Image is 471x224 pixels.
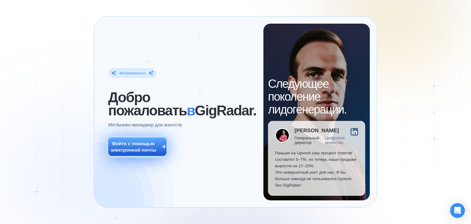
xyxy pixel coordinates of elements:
div: Открытый Интерком Мессенджер [450,203,465,218]
font: Следующее поколение лидогенерации. [268,77,347,116]
font: Раньше на Upwork наш процент ответов составлял 5–7%, но теперь наши продажи выросли на 17–20%. [275,151,356,168]
font: Генеральный директор [295,136,319,145]
font: Цифровое агентство [325,136,345,145]
font: в [187,102,195,118]
font: Добро пожаловать [108,89,187,118]
font: Войти с помощью электронной почты [110,141,156,153]
font: [PERSON_NAME] [295,127,339,133]
font: GigRadar. [195,102,256,118]
font: ИИ-бизнес-менеджер для агентств [108,122,182,127]
font: Авторизоваться [119,71,145,75]
font: Это невероятный рост для нас. Я бы больше никогда не пользовался Upwork без GigRadar! [275,170,351,187]
button: Войти с помощью электронной почты [108,137,167,156]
